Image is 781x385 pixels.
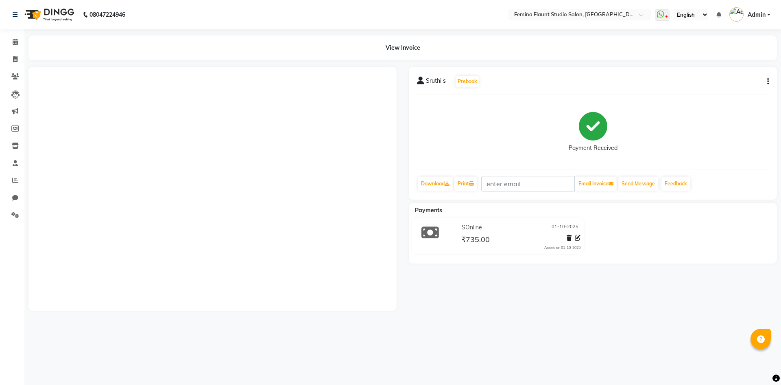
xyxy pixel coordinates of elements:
img: Admin [729,7,744,22]
a: Download [418,177,453,191]
button: Email Invoice [575,177,617,191]
span: 01-10-2025 [552,223,578,232]
span: SOnline [462,223,482,232]
b: 08047224946 [89,3,125,26]
a: Feedback [661,177,690,191]
div: Added on 01-10-2025 [544,245,580,251]
a: Print [454,177,477,191]
span: Payments [415,207,442,214]
button: Send Message [618,177,658,191]
div: View Invoice [28,35,777,60]
div: Payment Received [569,144,617,152]
span: Sruthi s [426,77,446,88]
img: logo [21,3,76,26]
span: Admin [748,11,766,19]
button: Prebook [456,76,479,87]
span: ₹735.00 [461,235,490,246]
input: enter email [481,176,575,191]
